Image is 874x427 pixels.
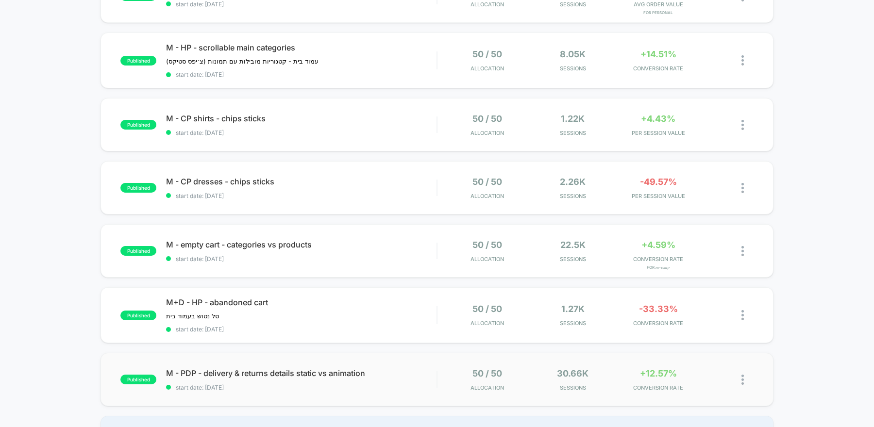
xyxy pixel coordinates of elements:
[166,57,319,65] span: עמוד בית - קטגוריות מובילות עם תמונות (צ׳יפס סטיקס)
[471,256,504,263] span: Allocation
[533,65,613,72] span: Sessions
[618,10,699,15] span: for personal
[641,240,675,250] span: +4.59%
[560,240,586,250] span: 22.5k
[166,312,221,320] span: סל נטוש בעמוד בית
[120,246,156,256] span: published
[560,49,586,59] span: 8.05k
[120,311,156,320] span: published
[166,114,437,123] span: M - CP shirts - chips sticks
[618,65,699,72] span: CONVERSION RATE
[618,193,699,199] span: PER SESSION VALUE
[471,130,504,136] span: Allocation
[120,183,156,193] span: published
[741,310,744,320] img: close
[640,49,676,59] span: +14.51%
[471,1,504,8] span: Allocation
[166,297,437,307] span: M+D - HP - abandoned cart
[561,304,585,314] span: 1.27k
[166,384,437,391] span: start date: [DATE]
[618,384,699,391] span: CONVERSION RATE
[472,177,502,187] span: 50 / 50
[472,114,502,124] span: 50 / 50
[533,130,613,136] span: Sessions
[166,129,437,136] span: start date: [DATE]
[741,246,744,256] img: close
[741,375,744,385] img: close
[618,256,699,263] span: CONVERSION RATE
[166,43,437,52] span: M - HP - scrollable main categories
[471,320,504,327] span: Allocation
[472,304,502,314] span: 50 / 50
[557,368,588,378] span: 30.66k
[560,177,586,187] span: 2.26k
[741,120,744,130] img: close
[618,320,699,327] span: CONVERSION RATE
[472,368,502,378] span: 50 / 50
[533,1,613,8] span: Sessions
[471,65,504,72] span: Allocation
[472,49,502,59] span: 50 / 50
[120,120,156,130] span: published
[533,193,613,199] span: Sessions
[618,130,699,136] span: PER SESSION VALUE
[741,55,744,66] img: close
[166,240,437,249] span: M - empty cart - categories vs products
[640,177,677,187] span: -49.57%
[166,71,437,78] span: start date: [DATE]
[166,192,437,199] span: start date: [DATE]
[472,240,502,250] span: 50 / 50
[166,255,437,263] span: start date: [DATE]
[640,368,677,378] span: +12.57%
[741,183,744,193] img: close
[166,0,437,8] span: start date: [DATE]
[561,114,585,124] span: 1.22k
[471,384,504,391] span: Allocation
[166,177,437,186] span: M - CP dresses - chips sticks
[533,384,613,391] span: Sessions
[641,114,675,124] span: +4.43%
[533,256,613,263] span: Sessions
[166,368,437,378] span: M - PDP - delivery & returns details static vs animation
[120,56,156,66] span: published
[639,304,678,314] span: -33.33%
[618,1,699,8] span: AVG ORDER VALUE
[618,265,699,270] span: for קטגוריות
[166,326,437,333] span: start date: [DATE]
[533,320,613,327] span: Sessions
[471,193,504,199] span: Allocation
[120,375,156,384] span: published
